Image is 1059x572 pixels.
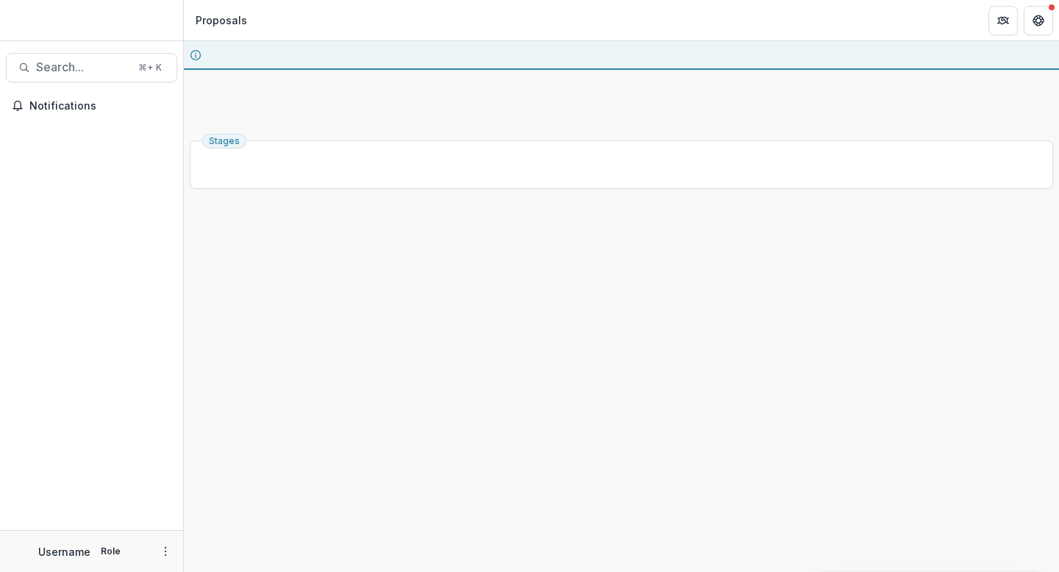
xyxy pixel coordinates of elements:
span: Notifications [29,100,171,112]
nav: breadcrumb [190,10,253,31]
button: Search... [6,53,177,82]
div: Proposals [196,12,247,28]
p: Username [38,544,90,560]
button: Get Help [1024,6,1053,35]
div: ⌘ + K [135,60,165,76]
button: Notifications [6,94,177,118]
button: Partners [988,6,1018,35]
button: More [157,543,174,560]
p: Role [96,545,125,558]
span: Stages [209,136,240,146]
span: Search... [36,60,129,74]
